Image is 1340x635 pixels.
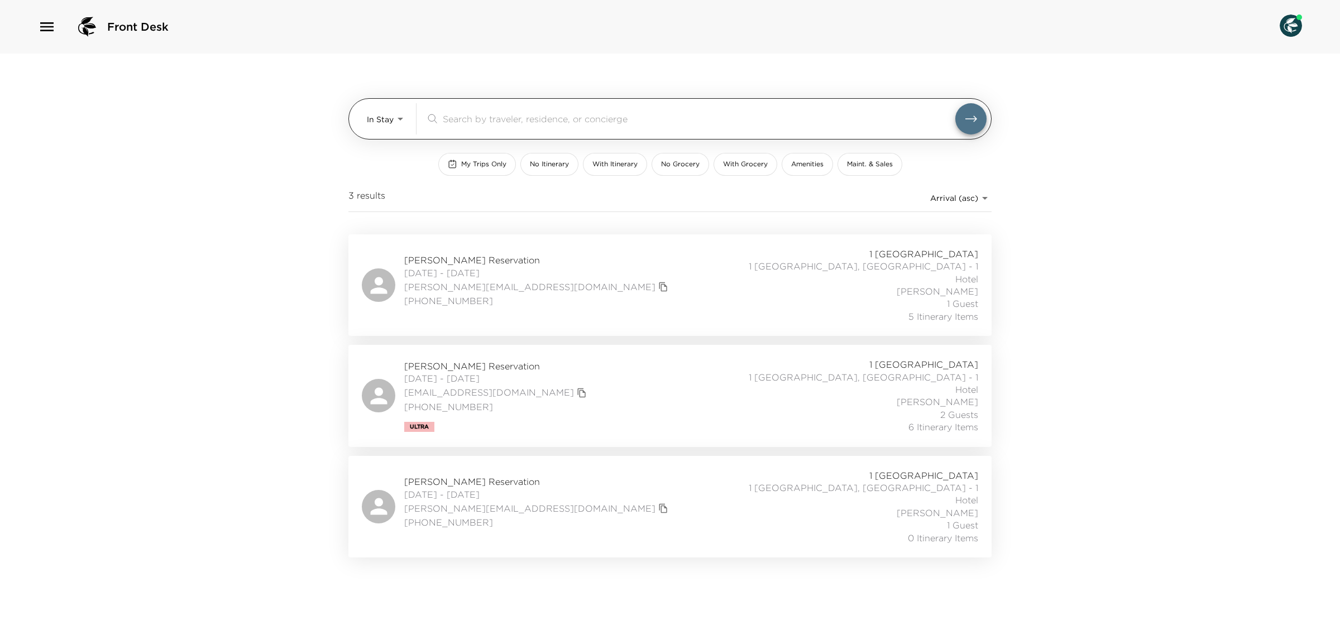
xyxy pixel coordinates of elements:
[348,456,992,557] a: [PERSON_NAME] Reservation[DATE] - [DATE][PERSON_NAME][EMAIL_ADDRESS][DOMAIN_NAME]copy primary mem...
[461,160,506,169] span: My Trips Only
[404,267,671,279] span: [DATE] - [DATE]
[714,153,777,176] button: With Grocery
[404,254,671,266] span: [PERSON_NAME] Reservation
[574,385,590,401] button: copy primary member email
[438,153,516,176] button: My Trips Only
[791,160,824,169] span: Amenities
[897,507,978,519] span: [PERSON_NAME]
[869,469,978,482] span: 1 [GEOGRAPHIC_DATA]
[908,421,978,433] span: 6 Itinerary Items
[940,408,978,421] span: 2 Guests
[908,532,978,544] span: 0 Itinerary Items
[897,396,978,408] span: [PERSON_NAME]
[869,358,978,371] span: 1 [GEOGRAPHIC_DATA]
[107,19,169,35] span: Front Desk
[404,488,671,501] span: [DATE] - [DATE]
[731,371,978,396] span: 1 [GEOGRAPHIC_DATA], [GEOGRAPHIC_DATA] - 1 Hotel
[348,189,385,207] span: 3 results
[837,153,902,176] button: Maint. & Sales
[869,248,978,260] span: 1 [GEOGRAPHIC_DATA]
[583,153,647,176] button: With Itinerary
[404,475,671,488] span: [PERSON_NAME] Reservation
[404,372,590,384] span: [DATE] - [DATE]
[410,424,429,430] span: Ultra
[1274,21,1302,32] img: User
[782,153,833,176] button: Amenities
[74,13,100,40] img: logo
[520,153,578,176] button: No Itinerary
[652,153,709,176] button: No Grocery
[530,160,569,169] span: No Itinerary
[404,386,574,398] a: [EMAIL_ADDRESS][DOMAIN_NAME]
[404,295,671,307] span: [PHONE_NUMBER]
[908,310,978,323] span: 5 Itinerary Items
[947,297,978,310] span: 1 Guest
[404,502,655,514] a: [PERSON_NAME][EMAIL_ADDRESS][DOMAIN_NAME]
[404,401,590,413] span: [PHONE_NUMBER]
[847,160,893,169] span: Maint. & Sales
[947,519,978,531] span: 1 Guest
[367,114,394,124] span: In Stay
[655,279,671,295] button: copy primary member email
[348,345,992,446] a: [PERSON_NAME] Reservation[DATE] - [DATE][EMAIL_ADDRESS][DOMAIN_NAME]copy primary member email[PHO...
[731,260,978,285] span: 1 [GEOGRAPHIC_DATA], [GEOGRAPHIC_DATA] - 1 Hotel
[930,193,978,203] span: Arrival (asc)
[404,516,671,528] span: [PHONE_NUMBER]
[723,160,768,169] span: With Grocery
[661,160,700,169] span: No Grocery
[655,501,671,516] button: copy primary member email
[592,160,638,169] span: With Itinerary
[404,360,590,372] span: [PERSON_NAME] Reservation
[897,285,978,297] span: [PERSON_NAME]
[443,112,955,125] input: Search by traveler, residence, or concierge
[404,281,655,293] a: [PERSON_NAME][EMAIL_ADDRESS][DOMAIN_NAME]
[731,482,978,507] span: 1 [GEOGRAPHIC_DATA], [GEOGRAPHIC_DATA] - 1 Hotel
[348,234,992,336] a: [PERSON_NAME] Reservation[DATE] - [DATE][PERSON_NAME][EMAIL_ADDRESS][DOMAIN_NAME]copy primary mem...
